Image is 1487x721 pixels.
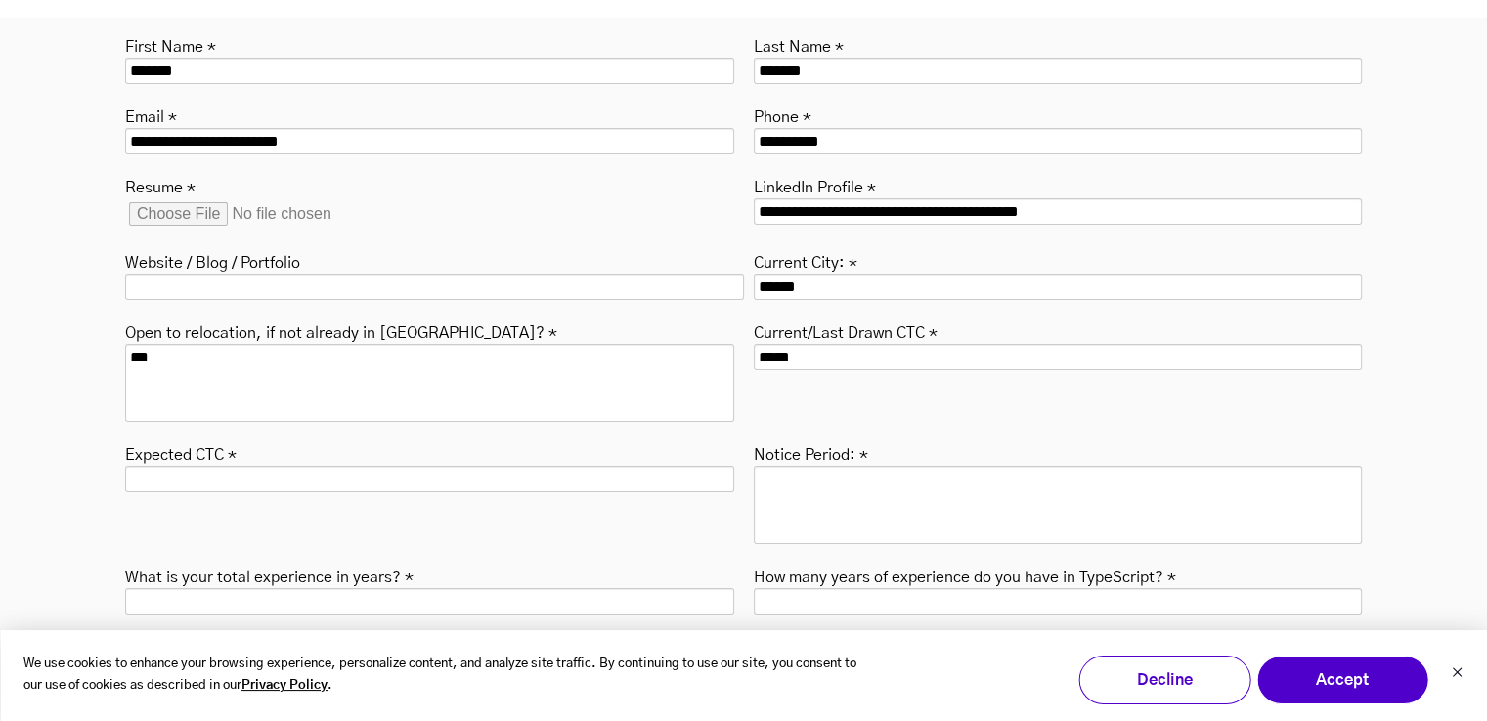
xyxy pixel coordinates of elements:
[1078,656,1250,704] button: Decline
[754,103,811,128] label: Phone *
[125,318,557,344] label: Open to relocation, if not already in [GEOGRAPHIC_DATA]? *
[754,318,938,344] label: Current/Last Drawn CTC *
[754,32,844,58] label: Last Name *
[754,563,1176,588] label: How many years of experience do you have in TypeScript? *
[754,173,876,198] label: LinkedIn Profile *
[125,32,216,58] label: First Name *
[125,103,177,128] label: Email *
[1451,664,1463,685] button: Dismiss cookie banner
[754,441,868,466] label: Notice Period: *
[754,248,857,274] label: Current City: *
[125,563,414,588] label: What is your total experience in years? *
[125,441,237,466] label: Expected CTC *
[241,675,328,698] a: Privacy Policy
[23,654,869,699] p: We use cookies to enhance your browsing experience, personalize content, and analyze site traffic...
[125,248,300,274] label: Website / Blog / Portfolio
[125,173,196,198] label: Resume *
[1256,656,1428,704] button: Accept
